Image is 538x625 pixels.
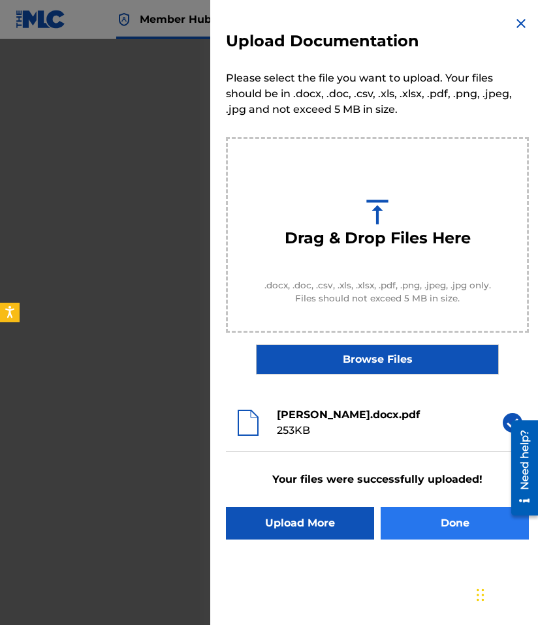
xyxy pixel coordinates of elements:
[116,12,132,27] img: Top Rightsholder
[477,575,484,615] div: Drag
[226,70,529,117] p: Please select the file you want to upload. Your files should be in .docx, .doc, .csv, .xls, .xlsx...
[277,408,420,421] b: [PERSON_NAME].docx.pdf
[277,423,490,438] div: 253 KB
[140,12,212,27] span: Member Hub
[232,407,264,438] img: file-icon
[285,228,471,248] h3: Drag & Drop Files Here
[473,562,538,625] iframe: Chat Widget
[226,31,419,51] h3: Upload Documentation
[381,507,529,540] button: Done
[501,416,538,521] iframe: Resource Center
[361,196,394,228] img: upload
[226,472,529,487] b: Your files were successfully uploaded!
[256,344,498,374] label: Browse Files
[226,507,374,540] button: Upload More
[16,10,66,29] img: MLC Logo
[254,279,501,305] span: .docx, .doc, .csv, .xls, .xlsx, .pdf, .png, .jpeg, .jpg only. Files should not exceed 5 MB in size.
[503,413,522,433] img: check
